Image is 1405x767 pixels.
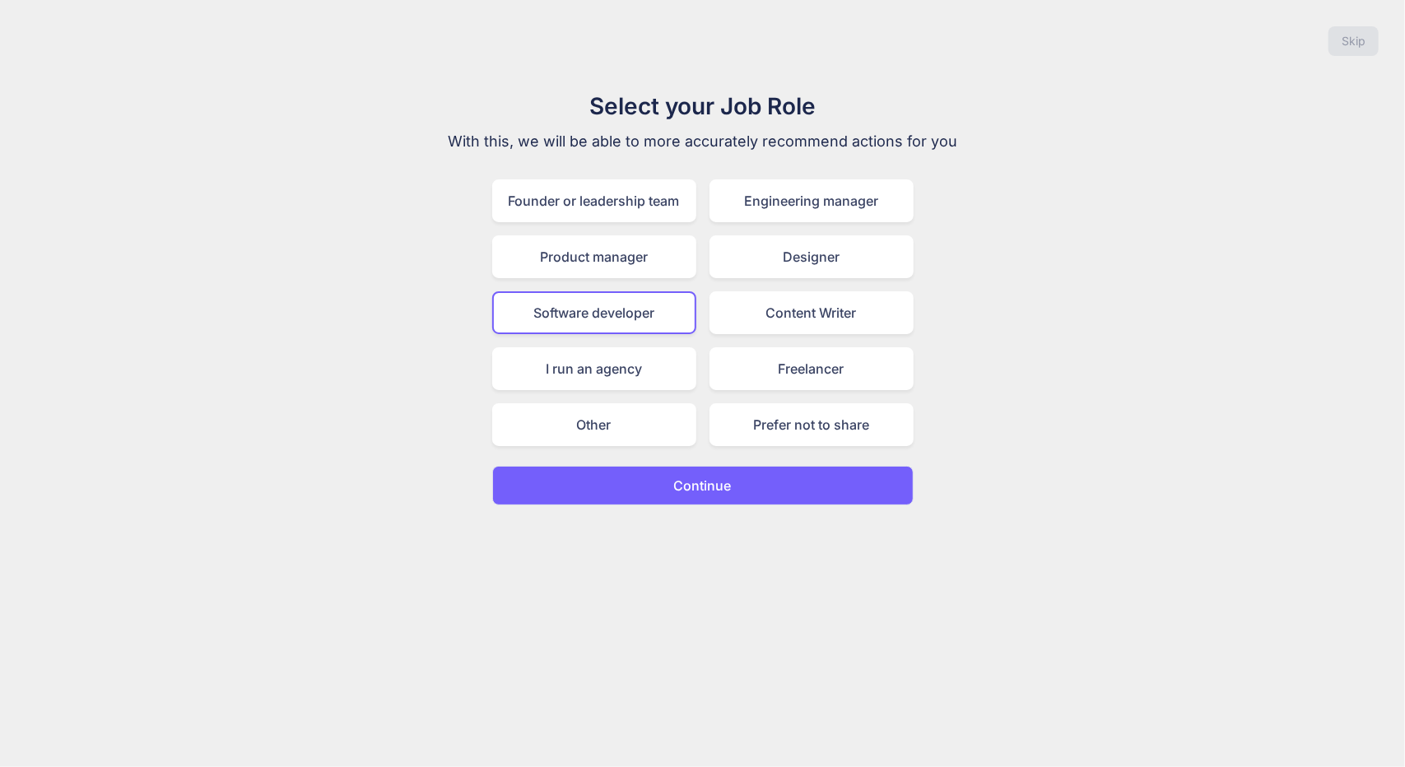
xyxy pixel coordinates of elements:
[709,179,914,222] div: Engineering manager
[492,403,696,446] div: Other
[709,347,914,390] div: Freelancer
[674,476,732,495] p: Continue
[426,89,979,123] h1: Select your Job Role
[709,235,914,278] div: Designer
[426,130,979,153] p: With this, we will be able to more accurately recommend actions for you
[492,235,696,278] div: Product manager
[492,347,696,390] div: I run an agency
[709,403,914,446] div: Prefer not to share
[709,291,914,334] div: Content Writer
[492,291,696,334] div: Software developer
[492,179,696,222] div: Founder or leadership team
[492,466,914,505] button: Continue
[1328,26,1379,56] button: Skip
